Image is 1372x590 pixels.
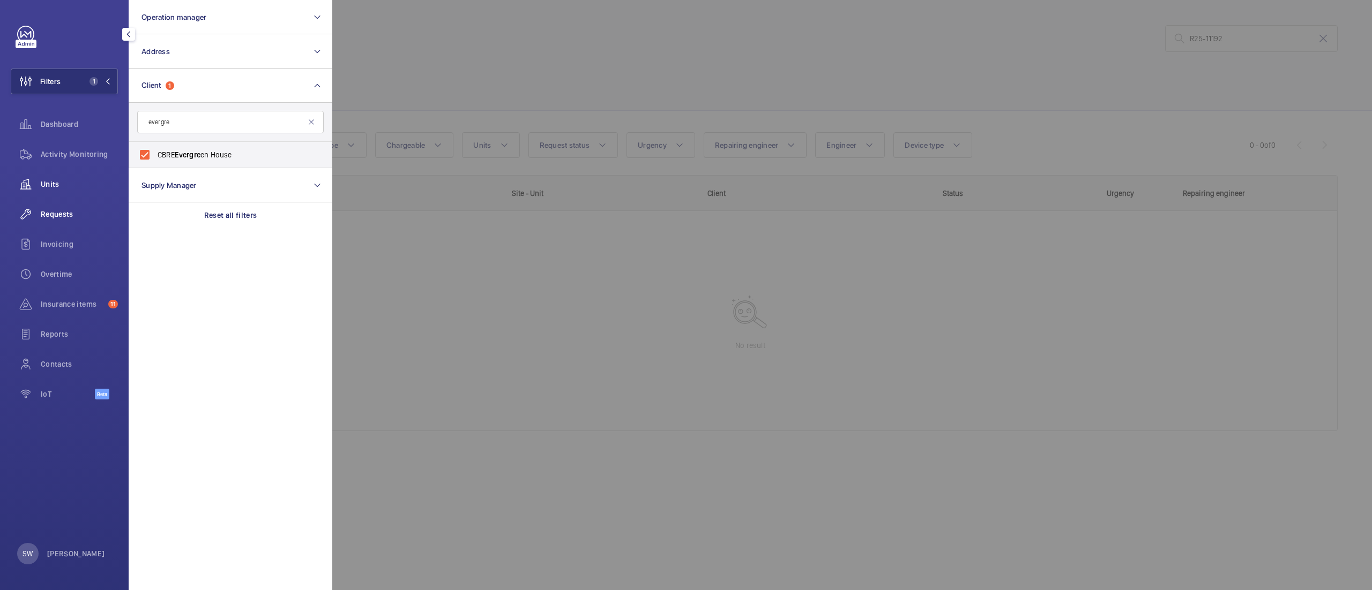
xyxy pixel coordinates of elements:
[41,239,118,249] span: Invoicing
[11,69,118,94] button: Filters1
[41,179,118,190] span: Units
[41,119,118,130] span: Dashboard
[90,77,98,86] span: 1
[23,548,33,559] p: SW
[41,149,118,160] span: Activity Monitoring
[41,359,118,369] span: Contacts
[95,389,109,399] span: Beta
[41,329,118,339] span: Reports
[41,269,118,279] span: Overtime
[108,300,118,308] span: 11
[41,209,118,220] span: Requests
[40,76,61,87] span: Filters
[47,548,105,559] p: [PERSON_NAME]
[41,299,104,309] span: Insurance items
[41,389,95,399] span: IoT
